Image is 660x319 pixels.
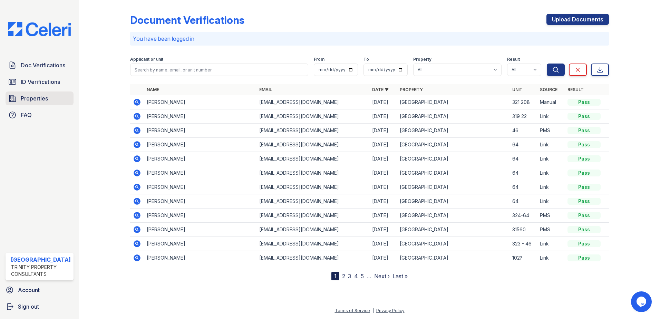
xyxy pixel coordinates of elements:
span: Sign out [18,302,39,311]
label: From [314,57,324,62]
div: Pass [567,240,601,247]
input: Search by name, email, or unit number [130,64,309,76]
td: [EMAIL_ADDRESS][DOMAIN_NAME] [256,109,369,124]
a: ID Verifications [6,75,74,89]
td: Link [537,180,565,194]
a: Source [540,87,557,92]
td: 64 [509,180,537,194]
div: Pass [567,141,601,148]
td: [PERSON_NAME] [144,152,257,166]
a: 5 [361,273,364,280]
td: 31560 [509,223,537,237]
td: 64 [509,152,537,166]
a: Next › [374,273,390,280]
td: [EMAIL_ADDRESS][DOMAIN_NAME] [256,209,369,223]
td: [DATE] [369,223,397,237]
p: You have been logged in [133,35,606,43]
td: [PERSON_NAME] [144,180,257,194]
td: [PERSON_NAME] [144,138,257,152]
a: Result [567,87,584,92]
td: [DATE] [369,166,397,180]
td: [DATE] [369,251,397,265]
div: Pass [567,99,601,106]
td: [PERSON_NAME] [144,109,257,124]
td: PMS [537,124,565,138]
td: [GEOGRAPHIC_DATA] [397,180,510,194]
a: Date ▼ [372,87,389,92]
div: Pass [567,113,601,120]
div: Pass [567,184,601,191]
td: [DATE] [369,124,397,138]
div: Pass [567,127,601,134]
td: 64 [509,138,537,152]
td: 319 22 [509,109,537,124]
td: [EMAIL_ADDRESS][DOMAIN_NAME] [256,152,369,166]
a: 3 [348,273,351,280]
td: Link [537,138,565,152]
td: [EMAIL_ADDRESS][DOMAIN_NAME] [256,124,369,138]
td: [EMAIL_ADDRESS][DOMAIN_NAME] [256,138,369,152]
td: 64 [509,194,537,209]
a: Last » [392,273,408,280]
span: FAQ [21,111,32,119]
td: Link [537,152,565,166]
td: [EMAIL_ADDRESS][DOMAIN_NAME] [256,237,369,251]
a: Email [259,87,272,92]
span: ID Verifications [21,78,60,86]
span: Properties [21,94,48,103]
td: 46 [509,124,537,138]
a: Properties [6,91,74,105]
td: 102? [509,251,537,265]
div: Pass [567,198,601,205]
td: [DATE] [369,152,397,166]
label: Applicant or unit [130,57,163,62]
div: 1 [331,272,339,280]
div: Pass [567,226,601,233]
iframe: chat widget [631,291,653,312]
label: Result [507,57,520,62]
td: [EMAIL_ADDRESS][DOMAIN_NAME] [256,223,369,237]
td: PMS [537,223,565,237]
td: Link [537,237,565,251]
td: [GEOGRAPHIC_DATA] [397,152,510,166]
label: Property [413,57,431,62]
td: 323 - 46 [509,237,537,251]
td: [GEOGRAPHIC_DATA] [397,237,510,251]
td: Link [537,109,565,124]
span: Account [18,286,40,294]
td: Link [537,251,565,265]
a: Account [3,283,76,297]
td: [PERSON_NAME] [144,166,257,180]
td: [PERSON_NAME] [144,95,257,109]
td: [DATE] [369,180,397,194]
td: [PERSON_NAME] [144,251,257,265]
td: [EMAIL_ADDRESS][DOMAIN_NAME] [256,166,369,180]
td: Manual [537,95,565,109]
label: To [363,57,369,62]
span: … [367,272,371,280]
a: Terms of Service [335,308,370,313]
td: [GEOGRAPHIC_DATA] [397,251,510,265]
div: Pass [567,155,601,162]
td: [GEOGRAPHIC_DATA] [397,138,510,152]
a: Unit [512,87,523,92]
a: FAQ [6,108,74,122]
td: 64 [509,166,537,180]
td: [EMAIL_ADDRESS][DOMAIN_NAME] [256,180,369,194]
div: [GEOGRAPHIC_DATA] [11,255,71,264]
a: Sign out [3,300,76,313]
a: Property [400,87,423,92]
td: [PERSON_NAME] [144,194,257,209]
a: Name [147,87,159,92]
a: Upload Documents [546,14,609,25]
td: [PERSON_NAME] [144,237,257,251]
td: [GEOGRAPHIC_DATA] [397,223,510,237]
td: [DATE] [369,138,397,152]
div: Trinity Property Consultants [11,264,71,278]
span: Doc Verifications [21,61,65,69]
td: [PERSON_NAME] [144,124,257,138]
td: Link [537,194,565,209]
td: [EMAIL_ADDRESS][DOMAIN_NAME] [256,95,369,109]
td: [EMAIL_ADDRESS][DOMAIN_NAME] [256,251,369,265]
